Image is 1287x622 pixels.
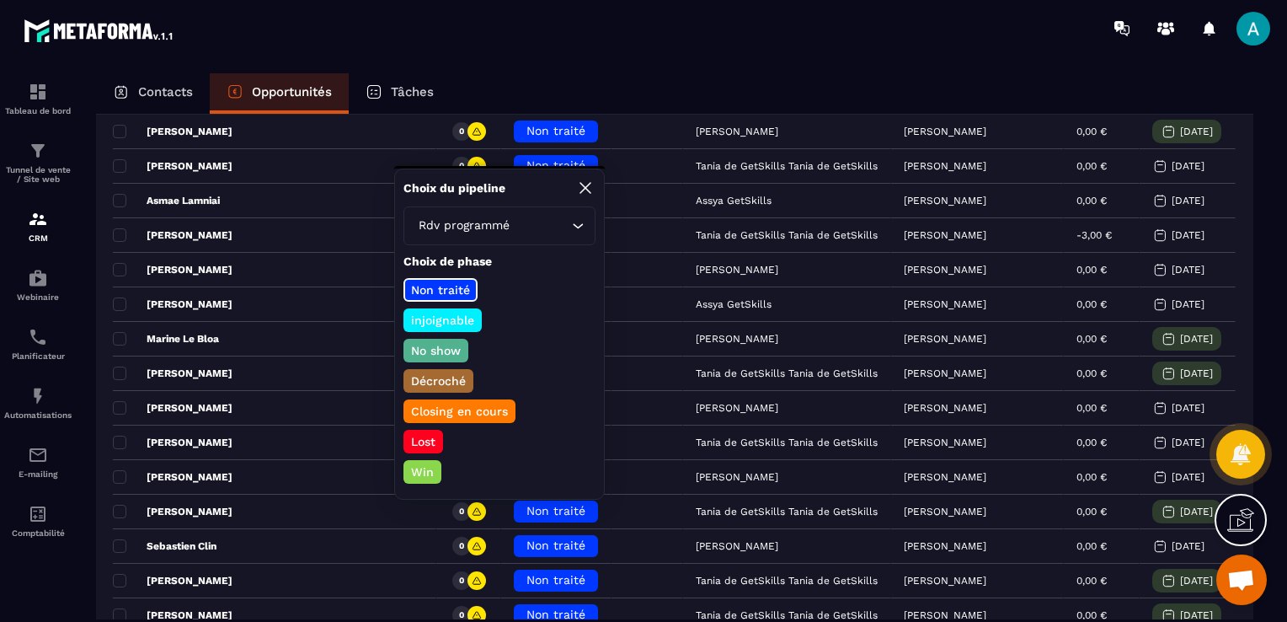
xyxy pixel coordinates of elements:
p: [DATE] [1180,126,1213,137]
p: [DATE] [1172,437,1204,448]
span: Non traité [526,124,585,137]
p: 0 [459,609,464,621]
p: [PERSON_NAME] [904,471,986,483]
p: [DATE] [1172,540,1204,552]
p: Win [409,464,436,480]
p: 0,00 € [1076,437,1107,448]
p: [PERSON_NAME] [113,609,232,622]
p: [DATE] [1172,298,1204,310]
p: 0,00 € [1076,264,1107,276]
p: [PERSON_NAME] [904,126,986,137]
p: Planificateur [4,351,72,361]
p: [PERSON_NAME] [904,160,986,172]
p: [PERSON_NAME] [113,505,232,518]
p: [PERSON_NAME] [113,228,232,242]
a: accountantaccountantComptabilité [4,491,72,550]
p: [PERSON_NAME] [904,229,986,241]
img: automations [28,268,48,288]
p: [DATE] [1172,402,1204,414]
p: [PERSON_NAME] [113,401,232,415]
p: Choix de phase [403,254,595,270]
p: [PERSON_NAME] [904,195,986,206]
p: [DATE] [1180,609,1213,621]
p: Tableau de bord [4,106,72,115]
p: 0 [459,506,464,517]
img: accountant [28,504,48,524]
span: Non traité [526,158,585,172]
p: Webinaire [4,292,72,302]
span: Rdv programmé [414,217,513,235]
p: Closing en cours [409,403,510,420]
p: [PERSON_NAME] [113,367,232,380]
p: [DATE] [1172,264,1204,276]
p: [PERSON_NAME] [904,575,986,587]
a: formationformationCRM [4,196,72,255]
a: emailemailE-mailing [4,432,72,491]
a: Contacts [96,73,210,114]
p: Asmae Lamniai [113,194,220,207]
p: 0,00 € [1076,126,1107,137]
p: [DATE] [1172,195,1204,206]
p: 0,00 € [1076,333,1107,345]
p: Décroché [409,373,468,389]
p: 0,00 € [1076,471,1107,483]
p: 0,00 € [1076,540,1107,552]
p: Tunnel de vente / Site web [4,165,72,184]
p: [PERSON_NAME] [904,402,986,414]
p: [PERSON_NAME] [904,437,986,448]
p: 0,00 € [1076,402,1107,414]
input: Search for option [513,217,568,235]
img: logo [24,15,175,46]
span: Non traité [526,504,585,517]
p: Sebastien Clin [113,539,216,553]
p: 0,00 € [1076,367,1107,379]
p: [DATE] [1180,333,1213,345]
p: CRM [4,233,72,243]
img: automations [28,386,48,406]
p: [PERSON_NAME] [113,298,232,311]
img: formation [28,141,48,161]
p: [PERSON_NAME] [904,264,986,276]
p: 0,00 € [1076,195,1107,206]
p: [PERSON_NAME] [904,540,986,552]
p: [PERSON_NAME] [113,574,232,587]
a: Ouvrir le chat [1216,555,1267,605]
a: schedulerschedulerPlanificateur [4,314,72,373]
img: formation [28,209,48,229]
a: formationformationTunnel de vente / Site web [4,128,72,196]
p: [PERSON_NAME] [113,125,232,138]
p: Opportunités [252,84,332,99]
p: 0 [459,160,464,172]
p: [PERSON_NAME] [904,298,986,310]
a: Opportunités [210,73,349,114]
p: [DATE] [1180,575,1213,587]
p: Comptabilité [4,528,72,538]
p: injoignable [409,312,477,329]
p: Tâches [391,84,434,99]
div: Search for option [403,206,595,245]
p: [PERSON_NAME] [113,159,232,173]
a: automationsautomationsAutomatisations [4,373,72,432]
p: Automatisations [4,410,72,420]
a: automationsautomationsWebinaire [4,255,72,314]
p: [DATE] [1172,160,1204,172]
p: [PERSON_NAME] [113,436,232,449]
p: Lost [409,433,438,450]
p: [DATE] [1180,506,1213,517]
p: [PERSON_NAME] [904,506,986,517]
p: Contacts [138,84,193,99]
p: Choix du pipeline [403,180,505,196]
p: 0,00 € [1076,506,1107,517]
p: [PERSON_NAME] [113,263,232,276]
p: [PERSON_NAME] [904,333,986,345]
p: [DATE] [1180,367,1213,379]
p: 0,00 € [1076,575,1107,587]
p: [DATE] [1172,471,1204,483]
p: [PERSON_NAME] [904,367,986,379]
span: Non traité [526,539,585,552]
a: Tâches [349,73,451,114]
span: Non traité [526,608,585,621]
p: 0 [459,126,464,137]
p: 0,00 € [1076,298,1107,310]
p: [PERSON_NAME] [113,470,232,484]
